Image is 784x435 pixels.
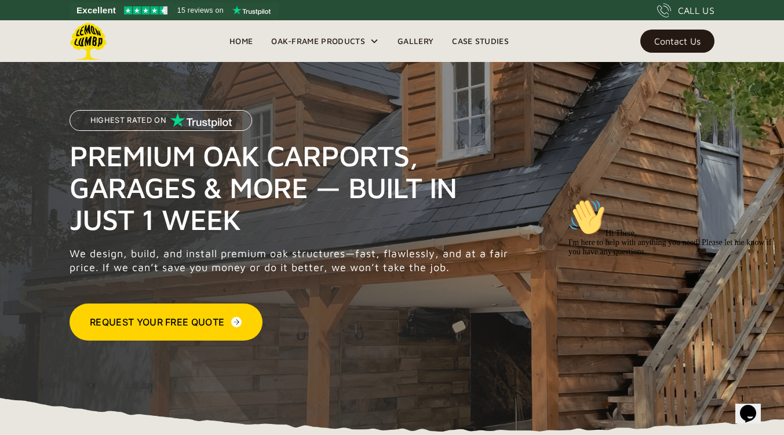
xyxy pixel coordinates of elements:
span: Hi There, I'm here to help with anything you need. Please let me know if you have any questions. [5,35,208,62]
a: CALL US [657,3,714,17]
div: 👋Hi There,I'm here to help with anything you need. Please let me know if you have any questions. [5,5,213,63]
a: Highest Rated on [70,110,252,140]
span: 15 reviews on [177,3,224,17]
p: We design, build, and install premium oak structures—fast, flawlessly, and at a fair price. If we... [70,247,515,275]
div: Oak-Frame Products [271,34,365,48]
a: Request Your Free Quote [70,304,262,341]
div: Request Your Free Quote [90,315,224,329]
iframe: chat widget [564,194,772,383]
a: See Lemon Lumba reviews on Trustpilot [70,2,279,19]
a: Home [220,32,262,50]
a: Contact Us [640,30,714,53]
iframe: chat widget [735,389,772,423]
a: Case Studies [443,32,518,50]
span: Excellent [76,3,116,17]
img: :wave: [5,5,42,42]
img: Trustpilot 4.5 stars [124,6,167,14]
a: Gallery [388,32,443,50]
div: Contact Us [654,37,701,45]
div: Oak-Frame Products [262,20,388,62]
p: Highest Rated on [90,116,166,125]
h1: Premium Oak Carports, Garages & More — Built in Just 1 Week [70,140,515,235]
div: CALL US [678,3,714,17]
img: Trustpilot logo [232,6,271,15]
